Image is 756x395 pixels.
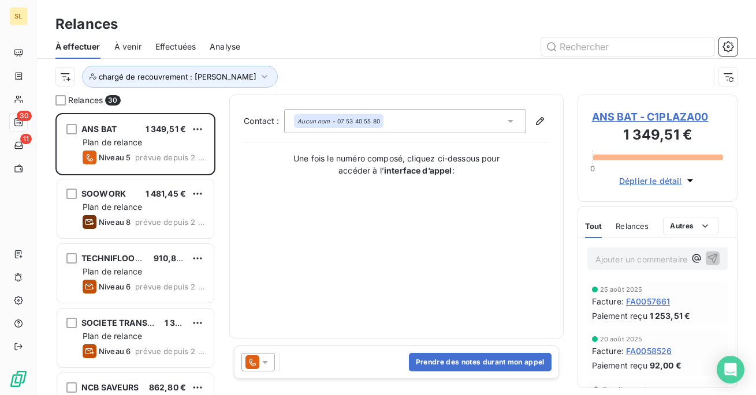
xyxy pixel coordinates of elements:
h3: 1 349,51 € [592,125,723,148]
span: Plan de relance [83,202,142,212]
span: À venir [114,41,141,52]
h3: Relances [55,14,118,35]
div: - 07 53 40 55 80 [297,117,380,125]
button: Prendre des notes durant mon appel [409,353,552,371]
span: FA0057661 [626,295,670,307]
span: Relances [68,95,103,106]
div: Open Intercom Messenger [717,356,744,383]
span: Paiement reçu [592,359,647,371]
span: 30 [17,111,32,121]
span: Plan de relance [83,137,142,147]
span: 1 481,45 € [146,189,187,198]
span: Plan de relance [83,331,142,341]
span: Niveau 6 [99,347,131,356]
div: SL [9,7,28,25]
span: 1 349,51 € [146,124,187,134]
span: TECHNIFLOOR 16 [81,253,151,263]
button: chargé de recouvrement : [PERSON_NAME] [82,66,278,88]
span: Paiement reçu [592,310,647,322]
span: 11 [20,134,32,144]
span: chargé de recouvrement : [PERSON_NAME] [99,72,256,81]
label: Contact : [244,115,284,127]
span: Analyse [210,41,240,52]
span: FA0058526 [626,345,672,357]
div: grid [55,113,215,395]
span: prévue depuis 2 jours [135,217,204,227]
span: Niveau 8 [99,217,131,227]
span: prévue depuis 2 jours [135,153,204,162]
span: 0 [590,164,595,173]
span: Tout [585,221,602,231]
span: ANS BAT - C1PLAZA00 [592,109,723,125]
span: 1 253,51 € [650,310,691,322]
button: Déplier le détail [616,174,699,187]
span: 30 [105,95,120,106]
span: Effectuées [155,41,196,52]
span: 25 août 2025 [600,286,643,293]
a: 11 [9,136,27,155]
span: ANS BAT [81,124,117,134]
p: Une fois le numéro composé, cliquez ci-dessous pour accéder à l’ : [281,152,512,176]
button: Autres [663,217,719,235]
span: prévue depuis 2 jours [135,347,204,356]
span: SOOWORK [81,189,126,198]
span: 910,80 € [154,253,189,263]
span: SOCIETE TRANSPORT TRANSARDEN [81,318,228,328]
input: Rechercher [541,37,714,56]
span: Relances [616,221,649,231]
span: 862,80 € [149,382,186,392]
span: 1 338,00 € [165,318,207,328]
span: Facture : [592,345,624,357]
strong: interface d’appel [384,165,452,175]
span: prévue depuis 2 jours [135,282,204,291]
img: Logo LeanPay [9,370,28,388]
span: Plan de relance [83,266,142,276]
span: Niveau 5 [99,153,131,162]
span: Déplier le détail [619,175,682,187]
a: 30 [9,113,27,131]
span: Niveau 6 [99,282,131,291]
span: 20 août 2025 [600,336,643,343]
em: Aucun nom [297,117,330,125]
span: À effectuer [55,41,100,52]
span: NCB SAVEURS [81,382,139,392]
span: 11 août 2025, 15:12 [628,386,688,393]
span: 92,00 € [650,359,681,371]
span: Email [602,385,624,394]
span: Facture : [592,295,624,307]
